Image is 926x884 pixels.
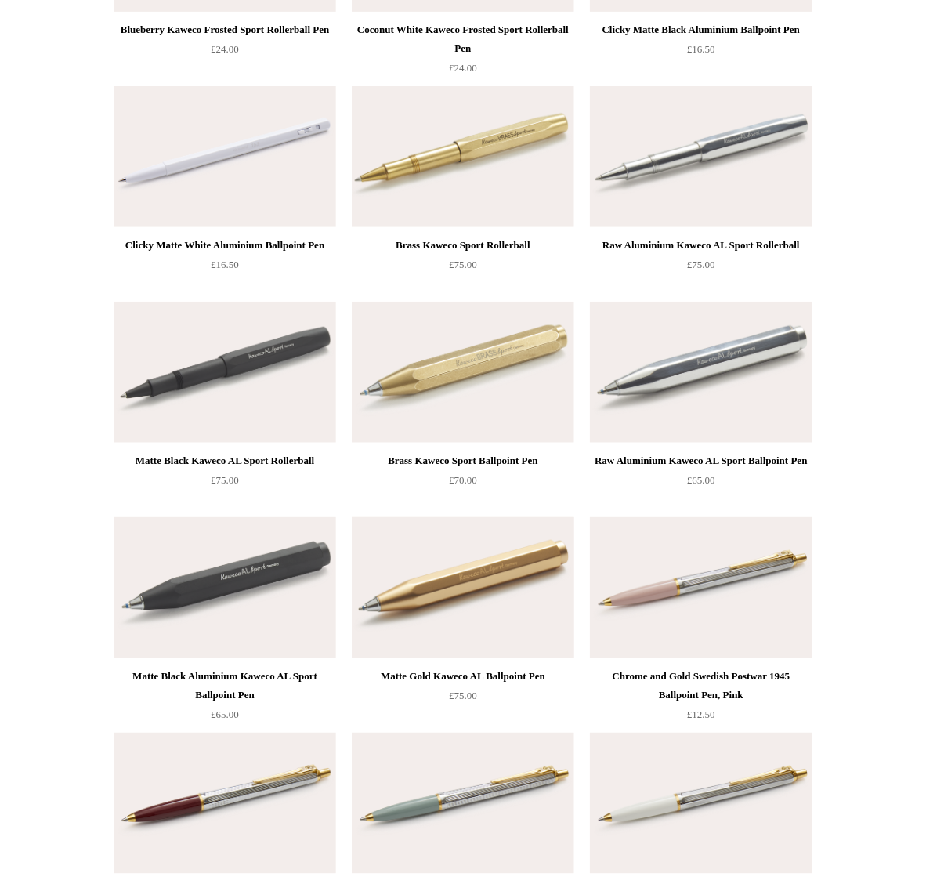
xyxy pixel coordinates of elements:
[352,20,574,85] a: Coconut White Kaweco Frosted Sport Rollerball Pen £24.00
[590,517,812,658] a: Chrome and Gold Swedish Postwar 1945 Ballpoint Pen, Pink Chrome and Gold Swedish Postwar 1945 Bal...
[590,86,812,227] img: Raw Aluminium Kaweco AL Sport Rollerball
[114,236,336,300] a: Clicky Matte White Aluminium Ballpoint Pen £16.50
[352,733,574,874] img: Chrome and Gold Swedish Postwar 1945 Ballpoint Pen, Green
[687,708,715,720] span: £12.50
[352,667,574,731] a: Matte Gold Kaweco AL Ballpoint Pen £75.00
[118,451,332,470] div: Matte Black Kaweco AL Sport Rollerball
[118,20,332,39] div: Blueberry Kaweco Frosted Sport Rollerball Pen
[352,517,574,658] a: Matte Gold Kaweco AL Ballpoint Pen Matte Gold Kaweco AL Ballpoint Pen
[114,667,336,731] a: Matte Black Aluminium Kaweco AL Sport Ballpoint Pen £65.00
[118,236,332,255] div: Clicky Matte White Aluminium Ballpoint Pen
[590,517,812,658] img: Chrome and Gold Swedish Postwar 1945 Ballpoint Pen, Pink
[449,62,477,74] span: £24.00
[590,667,812,731] a: Chrome and Gold Swedish Postwar 1945 Ballpoint Pen, Pink £12.50
[590,20,812,85] a: Clicky Matte Black Aluminium Ballpoint Pen £16.50
[352,451,574,516] a: Brass Kaweco Sport Ballpoint Pen £70.00
[594,236,808,255] div: Raw Aluminium Kaweco AL Sport Rollerball
[594,20,808,39] div: Clicky Matte Black Aluminium Ballpoint Pen
[449,474,477,486] span: £70.00
[352,236,574,300] a: Brass Kaweco Sport Rollerball £75.00
[590,302,812,443] a: Raw Aluminium Kaweco AL Sport Ballpoint Pen Raw Aluminium Kaweco AL Sport Ballpoint Pen
[114,302,336,443] a: Matte Black Kaweco AL Sport Rollerball Matte Black Kaweco AL Sport Rollerball
[594,667,808,705] div: Chrome and Gold Swedish Postwar 1945 Ballpoint Pen, Pink
[356,451,570,470] div: Brass Kaweco Sport Ballpoint Pen
[590,86,812,227] a: Raw Aluminium Kaweco AL Sport Rollerball Raw Aluminium Kaweco AL Sport Rollerball
[590,302,812,443] img: Raw Aluminium Kaweco AL Sport Ballpoint Pen
[114,20,336,85] a: Blueberry Kaweco Frosted Sport Rollerball Pen £24.00
[687,474,715,486] span: £65.00
[211,474,239,486] span: £75.00
[590,733,812,874] a: Chrome and Gold Swedish Postwar 1945 Ballpoint Pen, White Chrome and Gold Swedish Postwar 1945 Ba...
[118,667,332,705] div: Matte Black Aluminium Kaweco AL Sport Ballpoint Pen
[352,86,574,227] a: Brass Kaweco Sport Rollerball Brass Kaweco Sport Rollerball
[352,733,574,874] a: Chrome and Gold Swedish Postwar 1945 Ballpoint Pen, Green Chrome and Gold Swedish Postwar 1945 Ba...
[114,517,336,658] img: Matte Black Aluminium Kaweco AL Sport Ballpoint Pen
[590,451,812,516] a: Raw Aluminium Kaweco AL Sport Ballpoint Pen £65.00
[114,451,336,516] a: Matte Black Kaweco AL Sport Rollerball £75.00
[114,86,336,227] img: Clicky Matte White Aluminium Ballpoint Pen
[211,43,239,55] span: £24.00
[687,43,715,55] span: £16.50
[114,302,336,443] img: Matte Black Kaweco AL Sport Rollerball
[356,667,570,686] div: Matte Gold Kaweco AL Ballpoint Pen
[449,690,477,701] span: £75.00
[594,451,808,470] div: Raw Aluminium Kaweco AL Sport Ballpoint Pen
[449,259,477,270] span: £75.00
[352,517,574,658] img: Matte Gold Kaweco AL Ballpoint Pen
[114,86,336,227] a: Clicky Matte White Aluminium Ballpoint Pen Clicky Matte White Aluminium Ballpoint Pen
[114,517,336,658] a: Matte Black Aluminium Kaweco AL Sport Ballpoint Pen Matte Black Aluminium Kaweco AL Sport Ballpoi...
[590,236,812,300] a: Raw Aluminium Kaweco AL Sport Rollerball £75.00
[352,302,574,443] img: Brass Kaweco Sport Ballpoint Pen
[356,236,570,255] div: Brass Kaweco Sport Rollerball
[114,733,336,874] a: Chrome and Gold Swedish Postwar 1945 Ballpoint Pen, Burgundy Chrome and Gold Swedish Postwar 1945...
[356,20,570,58] div: Coconut White Kaweco Frosted Sport Rollerball Pen
[114,733,336,874] img: Chrome and Gold Swedish Postwar 1945 Ballpoint Pen, Burgundy
[211,259,239,270] span: £16.50
[352,86,574,227] img: Brass Kaweco Sport Rollerball
[687,259,715,270] span: £75.00
[352,302,574,443] a: Brass Kaweco Sport Ballpoint Pen Brass Kaweco Sport Ballpoint Pen
[211,708,239,720] span: £65.00
[590,733,812,874] img: Chrome and Gold Swedish Postwar 1945 Ballpoint Pen, White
